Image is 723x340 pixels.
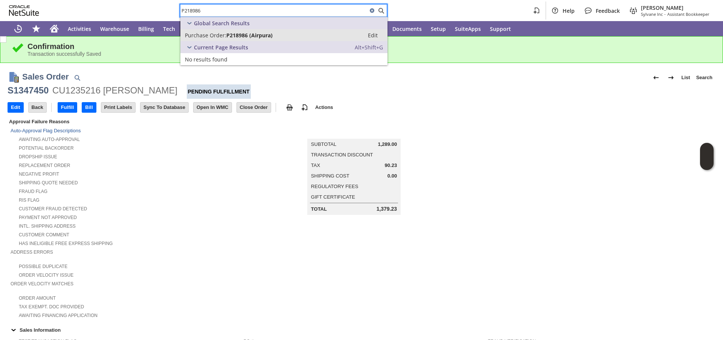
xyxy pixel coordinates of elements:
span: P218986 (Airpura) [226,32,273,39]
a: Dropship Issue [19,154,57,159]
a: List [679,72,693,84]
span: Current Page Results [194,44,248,51]
a: Payment not approved [19,215,77,220]
svg: Home [50,24,59,33]
div: Pending Fulfillment [187,84,251,99]
a: Fraud Flag [19,189,47,194]
input: Fulfill [58,103,77,112]
a: Edit: [360,31,386,40]
a: Actions [312,104,336,110]
span: Assistant Bookkeeper [667,11,709,17]
span: - [664,11,666,17]
a: Customer Comment [19,232,69,237]
a: Possible Duplicate [19,264,67,269]
a: Gift Certificate [311,194,355,200]
a: Tax Exempt. Doc Provided [19,304,84,309]
span: Global Search Results [194,20,250,27]
div: Approval Failure Reasons [8,117,241,126]
iframe: Click here to launch Oracle Guided Learning Help Panel [700,143,714,170]
span: Alt+Shift+G [355,44,383,51]
a: Home [45,21,63,36]
span: 1,379.23 [377,206,397,212]
span: [PERSON_NAME] [641,4,709,11]
div: Shortcuts [27,21,45,36]
svg: logo [9,5,39,16]
a: Order Amount [19,296,56,301]
a: Intl. Shipping Address [19,224,76,229]
input: Open In WMC [194,103,232,112]
a: Search [693,72,715,84]
a: Has Ineligible Free Express Shipping [19,241,113,246]
img: Quick Find [73,73,82,82]
a: Activities [63,21,96,36]
a: Recent Records [9,21,27,36]
a: Setup [426,21,450,36]
span: Tech [163,25,175,32]
a: Order Velocity Matches [11,281,73,286]
svg: Recent Records [14,24,23,33]
span: Oracle Guided Learning Widget. To move around, please hold and drag [700,157,714,170]
span: Sylvane Inc [641,11,663,17]
a: Customers [180,21,217,36]
input: Close Order [237,103,271,112]
a: Order Velocity Issue [19,273,73,278]
a: Auto-Approval Flag Descriptions [11,128,81,133]
a: Subtotal [311,141,336,147]
a: Tech [159,21,180,36]
span: 0.00 [387,173,397,179]
div: CU1235216 [PERSON_NAME] [52,84,177,96]
span: 1,289.00 [378,141,397,147]
span: Purchase Order: [185,32,226,39]
a: Regulatory Fees [311,184,358,189]
span: Documents [392,25,422,32]
span: SuiteApps [455,25,481,32]
input: Bill [82,103,96,112]
a: Total [311,206,327,212]
a: No results found [180,53,387,65]
img: Next [667,73,676,82]
a: SuiteApps [450,21,485,36]
a: Billing [134,21,159,36]
div: Transaction successfully Saved [27,51,711,57]
span: No results found [185,56,227,63]
img: add-record.svg [300,103,309,112]
a: Address Errors [11,250,53,255]
span: Setup [431,25,446,32]
a: Documents [388,21,426,36]
span: 90.23 [385,162,397,168]
input: Back [29,103,46,112]
span: Warehouse [100,25,129,32]
caption: Summary [307,127,401,139]
a: Tax [311,162,320,168]
svg: Search [377,6,386,15]
input: Search [180,6,368,15]
input: Edit [8,103,23,112]
a: Transaction Discount [311,152,373,158]
a: Shipping Quote Needed [19,180,78,185]
a: Negative Profit [19,172,59,177]
div: S1347450 [8,84,49,96]
a: Replacement Order [19,163,70,168]
a: Support [485,21,516,36]
a: Warehouse [96,21,134,36]
span: Feedback [596,7,620,14]
a: Potential Backorder [19,145,74,151]
input: Print Labels [101,103,135,112]
img: Previous [651,73,660,82]
a: Purchase Order:P218986 (Airpura)Edit: [180,29,387,41]
span: Help [563,7,575,14]
div: Confirmation [27,42,711,51]
a: Customer Fraud Detected [19,206,87,211]
a: Shipping Cost [311,173,349,179]
span: Activities [68,25,91,32]
svg: Shortcuts [32,24,41,33]
h1: Sales Order [22,70,69,83]
span: Billing [138,25,154,32]
a: Awaiting Financing Application [19,313,98,318]
img: print.svg [285,103,294,112]
a: Awaiting Auto-Approval [19,137,80,142]
span: Support [490,25,511,32]
td: Sales Information [8,325,715,335]
div: Sales Information [8,325,712,335]
a: RIS flag [19,198,40,203]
